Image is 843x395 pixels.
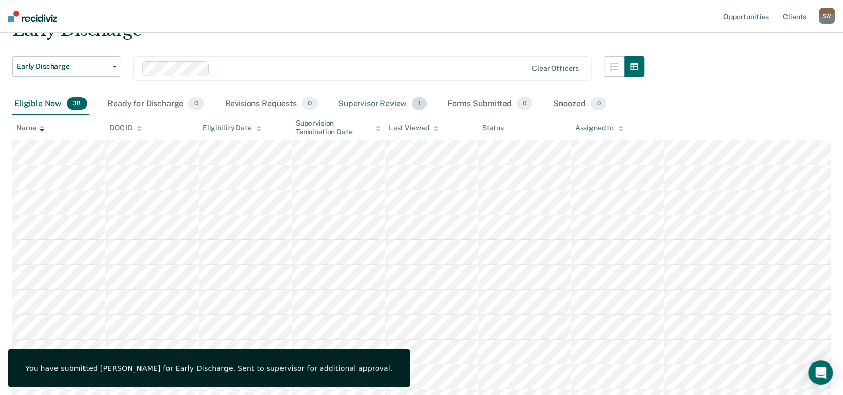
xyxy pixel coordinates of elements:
[105,93,206,115] div: Ready for Discharge0
[517,97,532,110] span: 0
[412,97,427,110] span: 1
[16,124,45,132] div: Name
[25,363,392,373] div: You have submitted [PERSON_NAME] for Early Discharge. Sent to supervisor for additional approval.
[591,97,606,110] span: 0
[109,124,142,132] div: DOC ID
[12,56,121,77] button: Early Discharge
[296,119,381,136] div: Supervision Termination Date
[17,62,108,71] span: Early Discharge
[532,64,579,73] div: Clear officers
[12,19,644,48] div: Early Discharge
[575,124,623,132] div: Assigned to
[12,93,89,115] div: Eligible Now38
[302,97,318,110] span: 0
[222,93,319,115] div: Revisions Requests0
[808,360,833,385] div: Open Intercom Messenger
[67,97,87,110] span: 38
[819,8,835,24] button: SW
[336,93,429,115] div: Supervisor Review1
[445,93,535,115] div: Forms Submitted0
[551,93,608,115] div: Snoozed0
[203,124,261,132] div: Eligibility Date
[8,11,57,22] img: Recidiviz
[482,124,504,132] div: Status
[188,97,204,110] span: 0
[819,8,835,24] div: S W
[389,124,438,132] div: Last Viewed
